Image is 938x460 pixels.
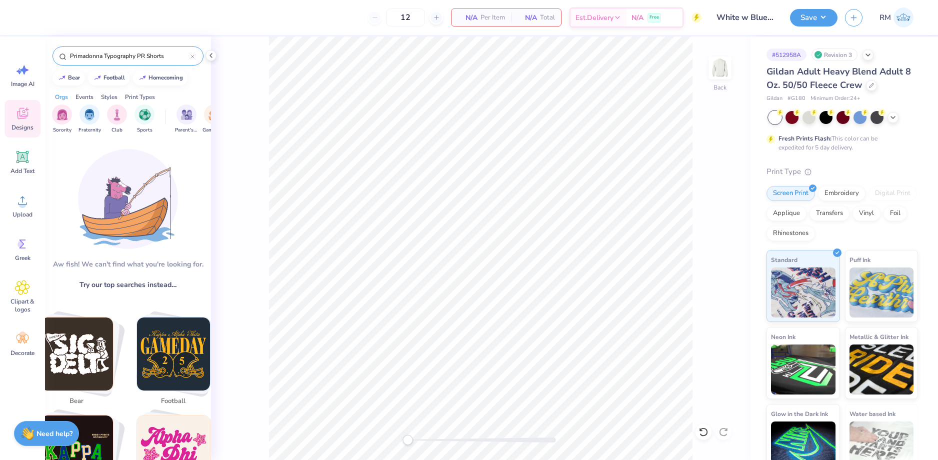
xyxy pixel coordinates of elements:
strong: Fresh Prints Flash: [778,134,831,142]
span: Designs [11,123,33,131]
span: Puff Ink [849,254,870,265]
img: Fraternity Image [84,109,95,120]
div: Styles [101,92,117,101]
span: Try our top searches instead… [79,279,176,290]
span: Clipart & logos [6,297,39,313]
div: filter for Sports [134,104,154,134]
input: Untitled Design [709,7,782,27]
button: Stack Card Button bear [34,317,126,410]
div: # 512958A [766,48,806,61]
div: Foil [883,206,907,221]
img: football [137,317,210,390]
span: Sports [137,126,152,134]
button: filter button [78,104,101,134]
span: Glow in the Dark Ink [771,408,828,419]
img: Game Day Image [208,109,220,120]
img: Sports Image [139,109,150,120]
img: bear [40,317,113,390]
div: Transfers [809,206,849,221]
div: Applique [766,206,806,221]
img: Standard [771,267,835,317]
button: filter button [175,104,198,134]
span: Neon Ink [771,331,795,342]
span: Game Day [202,126,225,134]
span: Gildan Adult Heavy Blend Adult 8 Oz. 50/50 Fleece Crew [766,65,911,91]
input: – – [386,8,425,26]
span: Free [649,14,659,21]
span: N/A [457,12,477,23]
div: Screen Print [766,186,815,201]
span: Water based Ink [849,408,895,419]
strong: Need help? [36,429,72,438]
img: trend_line.gif [58,75,66,81]
img: Puff Ink [849,267,914,317]
div: filter for Club [107,104,127,134]
div: filter for Sorority [52,104,72,134]
button: filter button [52,104,72,134]
div: Digital Print [868,186,917,201]
img: Roberta Manuel [893,7,913,27]
span: Club [111,126,122,134]
div: Aw fish! We can't find what you're looking for. [53,259,203,269]
span: football [157,396,189,406]
div: filter for Game Day [202,104,225,134]
button: filter button [202,104,225,134]
span: Decorate [10,349,34,357]
span: Minimum Order: 24 + [810,94,860,103]
div: Orgs [55,92,68,101]
span: Per Item [480,12,505,23]
span: Image AI [11,80,34,88]
span: bear [60,396,93,406]
div: Revision 3 [811,48,857,61]
div: filter for Fraternity [78,104,101,134]
a: RM [875,7,918,27]
button: filter button [134,104,154,134]
div: This color can be expedited for 5 day delivery. [778,134,901,152]
div: Back [713,83,726,92]
span: Add Text [10,167,34,175]
span: RM [879,12,891,23]
div: Rhinestones [766,226,815,241]
div: Events [75,92,93,101]
img: Neon Ink [771,344,835,394]
span: Fraternity [78,126,101,134]
div: Accessibility label [402,435,412,445]
button: Stack Card Button football [130,317,222,410]
img: trend_line.gif [93,75,101,81]
img: Parent's Weekend Image [181,109,192,120]
div: football [103,75,125,80]
img: Metallic & Glitter Ink [849,344,914,394]
img: Sorority Image [56,109,68,120]
span: Parent's Weekend [175,126,198,134]
button: football [88,70,129,85]
img: Loading... [78,149,178,249]
div: Vinyl [852,206,880,221]
span: Gildan [766,94,782,103]
img: trend_line.gif [138,75,146,81]
button: filter button [107,104,127,134]
div: bear [68,75,80,80]
span: Greek [15,254,30,262]
button: homecoming [133,70,187,85]
span: N/A [631,12,643,23]
img: Club Image [111,109,122,120]
span: # G180 [787,94,805,103]
input: Try "Alpha" [69,51,190,61]
img: Back [710,58,730,78]
span: Total [540,12,555,23]
button: bear [52,70,84,85]
span: Standard [771,254,797,265]
span: N/A [517,12,537,23]
span: Sorority [53,126,71,134]
span: Upload [12,210,32,218]
div: Embroidery [818,186,865,201]
div: Print Types [125,92,155,101]
button: Save [790,9,837,26]
div: Print Type [766,166,918,177]
div: homecoming [148,75,183,80]
span: Metallic & Glitter Ink [849,331,908,342]
span: Est. Delivery [575,12,613,23]
div: filter for Parent's Weekend [175,104,198,134]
